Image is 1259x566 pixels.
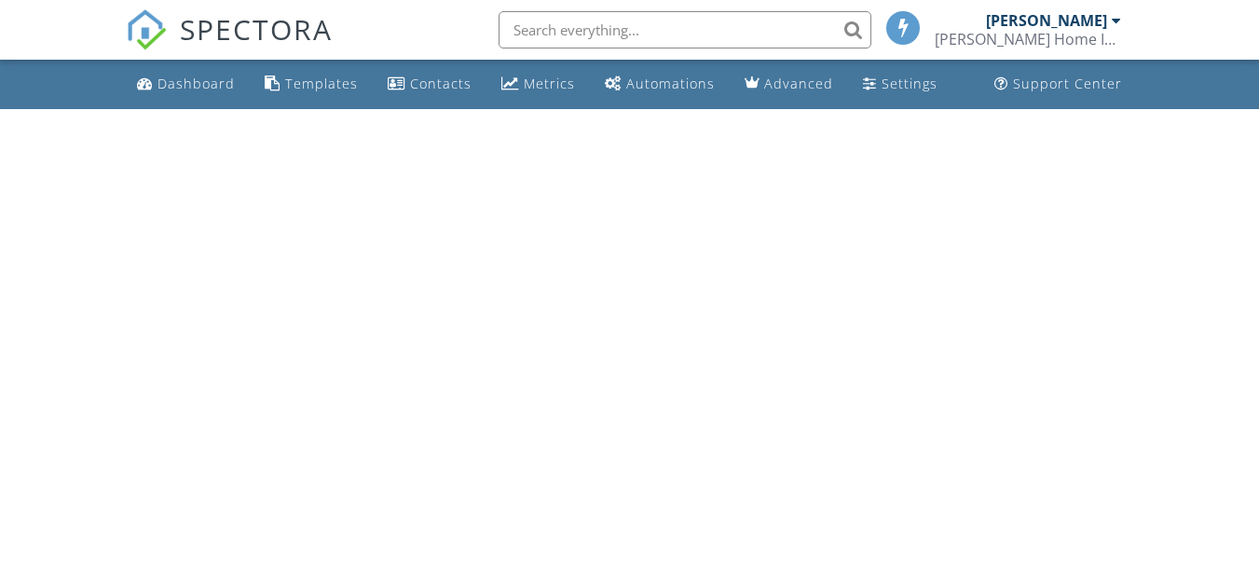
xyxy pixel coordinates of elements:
span: SPECTORA [180,9,333,48]
div: [PERSON_NAME] [986,11,1107,30]
input: Search everything... [499,11,871,48]
div: Gerard Home Inspection [935,30,1121,48]
a: Templates [257,67,365,102]
a: Metrics [494,67,582,102]
div: Metrics [524,75,575,92]
div: Support Center [1013,75,1122,92]
div: Advanced [764,75,833,92]
div: Dashboard [157,75,235,92]
a: Dashboard [130,67,242,102]
a: Automations (Basic) [597,67,722,102]
a: Support Center [987,67,1129,102]
div: Settings [882,75,937,92]
div: Templates [285,75,358,92]
a: Settings [855,67,945,102]
a: Contacts [380,67,479,102]
a: SPECTORA [126,25,333,64]
div: Automations [626,75,715,92]
img: The Best Home Inspection Software - Spectora [126,9,167,50]
a: Advanced [737,67,841,102]
div: Contacts [410,75,472,92]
